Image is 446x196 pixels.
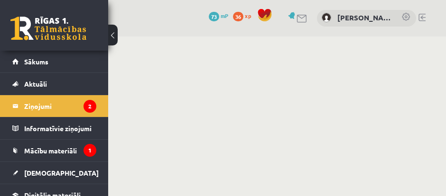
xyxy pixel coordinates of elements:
span: Mācību materiāli [24,146,77,155]
i: 2 [84,100,96,113]
a: Mācību materiāli [12,140,96,161]
a: Sākums [12,51,96,72]
span: Aktuāli [24,80,47,88]
a: [DEMOGRAPHIC_DATA] [12,162,96,184]
legend: Ziņojumi [24,95,96,117]
a: 36 xp [233,12,256,19]
span: xp [245,12,251,19]
a: Aktuāli [12,73,96,95]
a: [PERSON_NAME] [337,12,392,23]
legend: Informatīvie ziņojumi [24,117,96,139]
a: Rīgas 1. Tālmācības vidusskola [10,17,86,40]
span: Sākums [24,57,48,66]
i: 1 [84,144,96,157]
a: Informatīvie ziņojumi1 [12,117,96,139]
a: Ziņojumi2 [12,95,96,117]
span: mP [221,12,228,19]
span: [DEMOGRAPHIC_DATA] [24,169,99,177]
img: Daniils Korņilovs [322,13,331,22]
span: 73 [209,12,219,21]
span: 36 [233,12,243,21]
a: 73 mP [209,12,228,19]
